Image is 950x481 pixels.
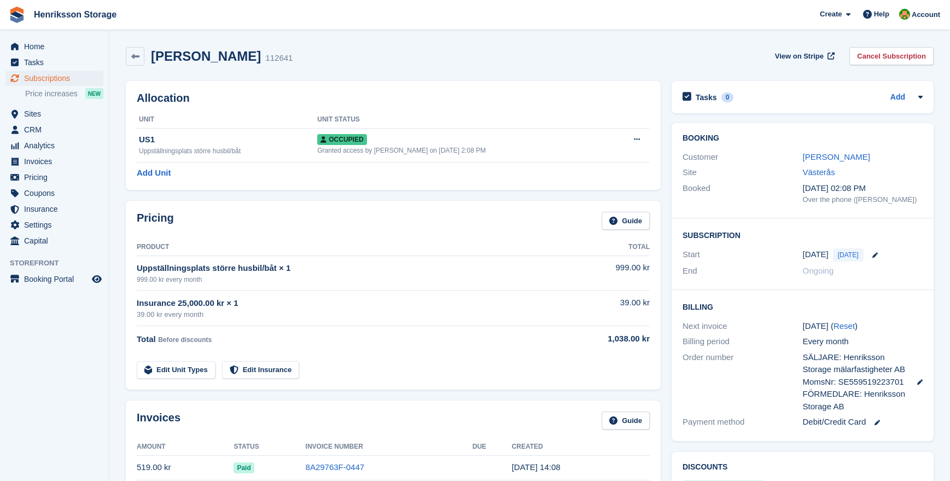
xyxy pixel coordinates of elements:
[24,233,90,248] span: Capital
[317,146,610,155] div: Granted access by [PERSON_NAME] on [DATE] 2:08 PM
[849,47,934,65] a: Cancel Subscription
[5,186,103,201] a: menu
[602,212,650,230] a: Guide
[512,438,650,456] th: Created
[137,92,650,105] h2: Allocation
[473,438,512,456] th: Due
[683,416,803,428] div: Payment method
[683,463,923,472] h2: Discounts
[10,258,109,269] span: Storefront
[683,320,803,333] div: Next invoice
[5,55,103,70] a: menu
[771,47,837,65] a: View on Stripe
[24,39,90,54] span: Home
[306,438,473,456] th: Invoice Number
[899,9,910,20] img: Mikael Holmström
[803,320,923,333] div: [DATE] ( )
[5,138,103,153] a: menu
[683,134,923,143] h2: Booking
[265,52,293,65] div: 112641
[5,71,103,86] a: menu
[24,106,90,121] span: Sites
[234,462,254,473] span: Paid
[158,336,212,344] span: Before discounts
[683,151,803,164] div: Customer
[137,275,545,285] div: 999.00 kr every month
[151,49,261,63] h2: [PERSON_NAME]
[30,5,121,24] a: Henriksson Storage
[834,321,855,331] a: Reset
[5,154,103,169] a: menu
[721,92,734,102] div: 0
[139,134,317,146] div: US1
[5,233,103,248] a: menu
[775,51,824,62] span: View on Stripe
[874,9,889,20] span: Help
[139,146,317,156] div: Uppställningsplats större husbil/båt
[85,88,103,99] div: NEW
[833,248,864,262] span: [DATE]
[5,170,103,185] a: menu
[5,106,103,121] a: menu
[137,167,171,179] a: Add Unit
[137,239,545,256] th: Product
[803,182,923,195] div: [DATE] 02:08 PM
[5,217,103,233] a: menu
[803,416,923,428] div: Debit/Credit Card
[683,248,803,262] div: Start
[820,9,842,20] span: Create
[803,335,923,348] div: Every month
[24,170,90,185] span: Pricing
[545,291,650,326] td: 39.00 kr
[683,182,803,205] div: Booked
[890,91,905,104] a: Add
[803,266,834,275] span: Ongoing
[803,194,923,205] div: Over the phone ([PERSON_NAME])
[803,351,907,413] span: SÄLJARE: Henriksson Storage mälarfastigheter AB MomsNr: SE559519223701 FÖRMEDLARE: Henriksson Sto...
[137,212,174,230] h2: Pricing
[317,134,366,145] span: Occupied
[137,334,156,344] span: Total
[5,271,103,287] a: menu
[5,201,103,217] a: menu
[24,71,90,86] span: Subscriptions
[137,438,234,456] th: Amount
[137,297,545,310] div: Insurance 25,000.00 kr × 1
[137,412,180,430] h2: Invoices
[25,88,103,100] a: Price increases NEW
[512,462,561,472] time: 2025-10-06 12:08:05 UTC
[683,166,803,179] div: Site
[137,361,215,379] a: Edit Unit Types
[602,412,650,430] a: Guide
[803,248,829,261] time: 2025-10-05 23:00:00 UTC
[683,265,803,277] div: End
[683,301,923,312] h2: Billing
[545,256,650,290] td: 999.00 kr
[24,271,90,287] span: Booking Portal
[5,122,103,137] a: menu
[683,335,803,348] div: Billing period
[803,152,870,161] a: [PERSON_NAME]
[137,455,234,480] td: 519.00 kr
[9,7,25,23] img: stora-icon-8386f47178a22dfd0bd8f6a31ec36ba5ce8667c1dd55bd0f319d3a0aa187defe.svg
[545,239,650,256] th: Total
[683,351,803,413] div: Order number
[317,111,610,129] th: Unit Status
[306,462,365,472] a: 8A29763F-0447
[24,122,90,137] span: CRM
[912,9,940,20] span: Account
[137,262,545,275] div: Uppställningsplats större husbil/båt × 1
[137,309,545,320] div: 39.00 kr every month
[24,138,90,153] span: Analytics
[24,186,90,201] span: Coupons
[5,39,103,54] a: menu
[24,201,90,217] span: Insurance
[222,361,300,379] a: Edit Insurance
[683,229,923,240] h2: Subscription
[24,154,90,169] span: Invoices
[234,438,305,456] th: Status
[803,167,835,177] a: Västerås
[24,217,90,233] span: Settings
[25,89,78,99] span: Price increases
[137,111,317,129] th: Unit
